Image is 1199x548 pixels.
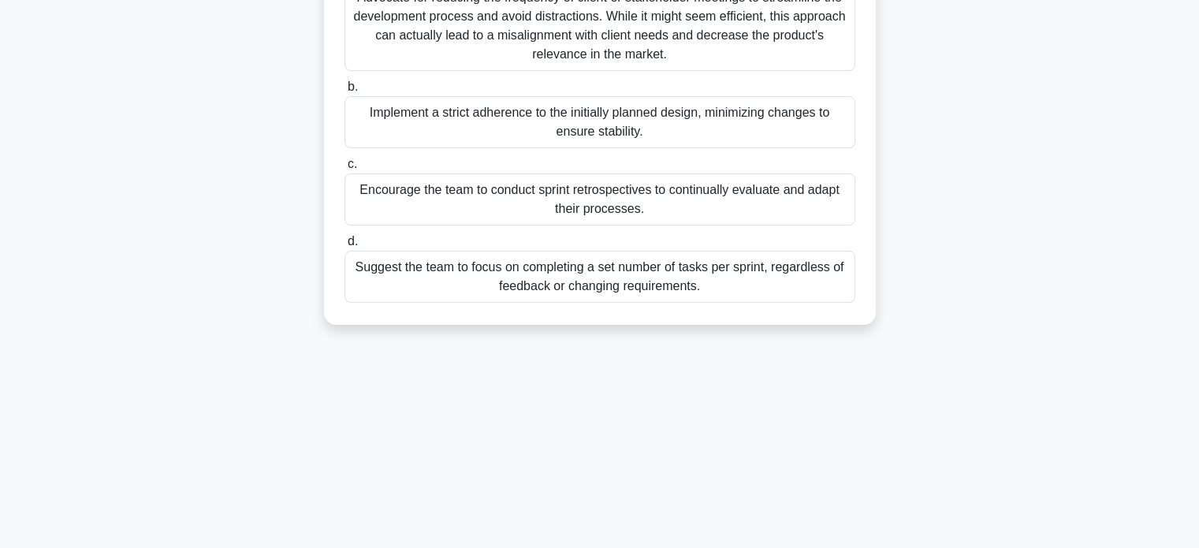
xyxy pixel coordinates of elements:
span: c. [348,157,357,170]
div: Encourage the team to conduct sprint retrospectives to continually evaluate and adapt their proce... [344,173,855,226]
div: Suggest the team to focus on completing a set number of tasks per sprint, regardless of feedback ... [344,251,855,303]
span: b. [348,80,358,93]
div: Implement a strict adherence to the initially planned design, minimizing changes to ensure stabil... [344,96,855,148]
span: d. [348,234,358,248]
